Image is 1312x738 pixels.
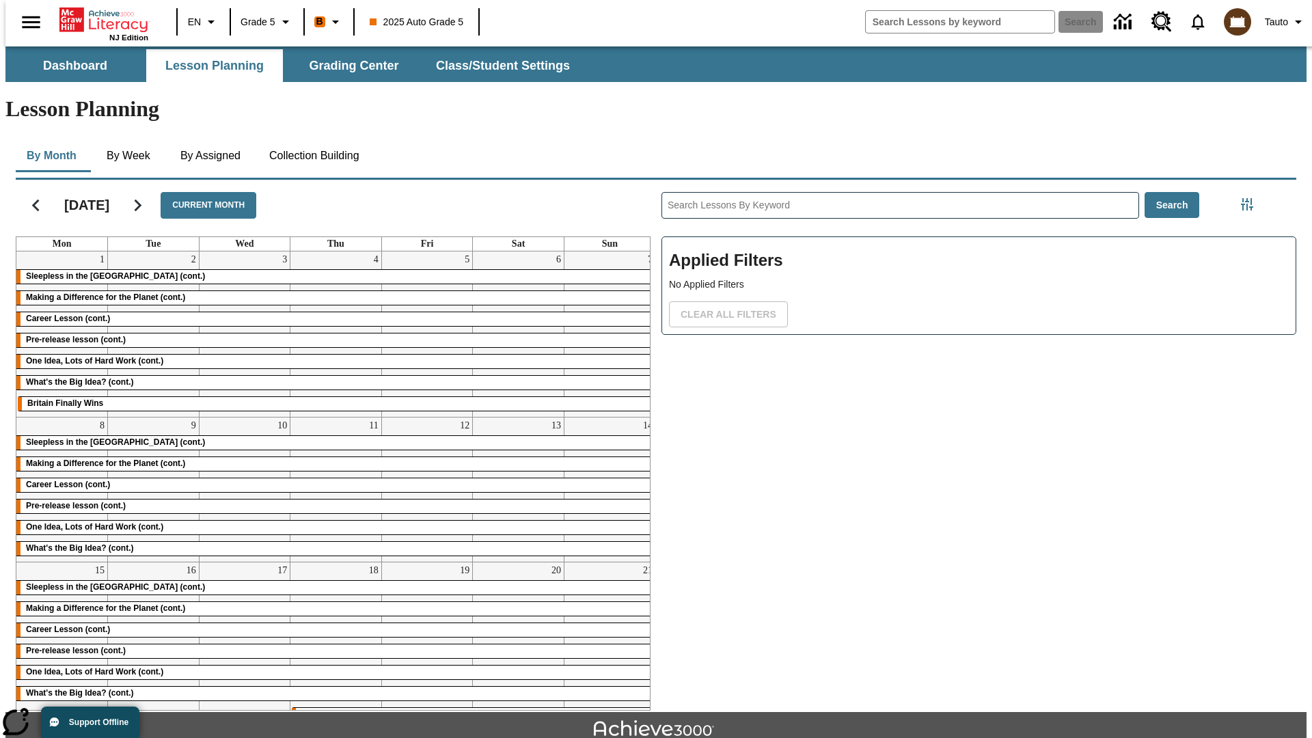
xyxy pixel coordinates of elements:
[16,581,655,594] div: Sleepless in the Animal Kingdom (cont.)
[1259,10,1312,34] button: Profile/Settings
[16,312,655,326] div: Career Lesson (cont.)
[108,417,200,562] td: September 9, 2025
[309,10,349,34] button: Boost Class color is orange. Change class color
[7,49,143,82] button: Dashboard
[290,251,382,418] td: September 4, 2025
[669,277,1289,292] p: No Applied Filters
[26,522,163,532] span: One Idea, Lots of Hard Work (cont.)
[27,398,103,408] span: Britain Finally Wins
[199,251,290,418] td: September 3, 2025
[669,244,1289,277] h2: Applied Filters
[16,355,655,368] div: One Idea, Lots of Hard Work (cont.)
[366,418,381,434] a: September 11, 2025
[473,417,564,562] td: September 13, 2025
[457,418,472,434] a: September 12, 2025
[1233,191,1261,218] button: Filters Side menu
[418,237,437,251] a: Friday
[16,623,655,637] div: Career Lesson (cont.)
[662,193,1138,218] input: Search Lessons By Keyword
[640,418,655,434] a: September 14, 2025
[97,418,107,434] a: September 8, 2025
[16,417,108,562] td: September 8, 2025
[279,251,290,268] a: September 3, 2025
[189,418,199,434] a: September 9, 2025
[309,58,398,74] span: Grading Center
[11,2,51,42] button: Open side menu
[16,376,655,389] div: What's the Big Idea? (cont.)
[16,521,655,534] div: One Idea, Lots of Hard Work (cont.)
[165,58,264,74] span: Lesson Planning
[866,11,1054,33] input: search field
[258,139,370,172] button: Collection Building
[16,139,87,172] button: By Month
[50,237,74,251] a: Monday
[26,501,126,510] span: Pre-release lesson (cont.)
[26,688,134,698] span: What's the Big Idea? (cont.)
[146,49,283,82] button: Lesson Planning
[26,437,205,447] span: Sleepless in the Animal Kingdom (cont.)
[5,96,1307,122] h1: Lesson Planning
[5,46,1307,82] div: SubNavbar
[16,457,655,471] div: Making a Difference for the Planet (cont.)
[316,13,323,30] span: B
[290,417,382,562] td: September 11, 2025
[120,188,155,223] button: Next
[26,543,134,553] span: What's the Big Idea? (cont.)
[286,49,422,82] button: Grading Center
[381,417,473,562] td: September 12, 2025
[97,251,107,268] a: September 1, 2025
[1143,3,1180,40] a: Resource Center, Will open in new tab
[232,237,256,251] a: Wednesday
[425,49,581,82] button: Class/Student Settings
[26,335,126,344] span: Pre-release lesson (cont.)
[26,271,205,281] span: Sleepless in the Animal Kingdom (cont.)
[235,10,299,34] button: Grade: Grade 5, Select a grade
[64,197,109,213] h2: [DATE]
[26,603,185,613] span: Making a Difference for the Planet (cont.)
[564,417,655,562] td: September 14, 2025
[553,251,564,268] a: September 6, 2025
[1265,15,1288,29] span: Tauto
[26,667,163,676] span: One Idea, Lots of Hard Work (cont.)
[16,478,655,492] div: Career Lesson (cont.)
[241,15,275,29] span: Grade 5
[26,377,134,387] span: What's the Big Idea? (cont.)
[16,333,655,347] div: Pre-release lesson (cont.)
[275,418,290,434] a: September 10, 2025
[1224,8,1251,36] img: avatar image
[189,251,199,268] a: September 2, 2025
[16,500,655,513] div: Pre-release lesson (cont.)
[188,15,201,29] span: EN
[59,5,148,42] div: Home
[69,717,128,727] span: Support Offline
[16,270,655,284] div: Sleepless in the Animal Kingdom (cont.)
[457,562,472,579] a: September 19, 2025
[161,192,256,219] button: Current Month
[94,139,163,172] button: By Week
[645,251,655,268] a: September 7, 2025
[26,292,185,302] span: Making a Difference for the Planet (cont.)
[18,397,654,411] div: Britain Finally Wins
[18,188,53,223] button: Previous
[16,602,655,616] div: Making a Difference for the Planet (cont.)
[92,562,107,579] a: September 15, 2025
[26,646,126,655] span: Pre-release lesson (cont.)
[292,708,655,722] div: Cars of the Future? (cont.)
[184,562,199,579] a: September 16, 2025
[26,625,110,634] span: Career Lesson (cont.)
[436,58,570,74] span: Class/Student Settings
[366,562,381,579] a: September 18, 2025
[370,15,464,29] span: 2025 Auto Grade 5
[5,174,651,711] div: Calendar
[599,237,620,251] a: Sunday
[651,174,1296,711] div: Search
[661,236,1296,335] div: Applied Filters
[199,417,290,562] td: September 10, 2025
[564,251,655,418] td: September 7, 2025
[26,459,185,468] span: Making a Difference for the Planet (cont.)
[16,251,108,418] td: September 1, 2025
[143,237,163,251] a: Tuesday
[26,582,205,592] span: Sleepless in the Animal Kingdom (cont.)
[182,10,225,34] button: Language: EN, Select a language
[26,314,110,323] span: Career Lesson (cont.)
